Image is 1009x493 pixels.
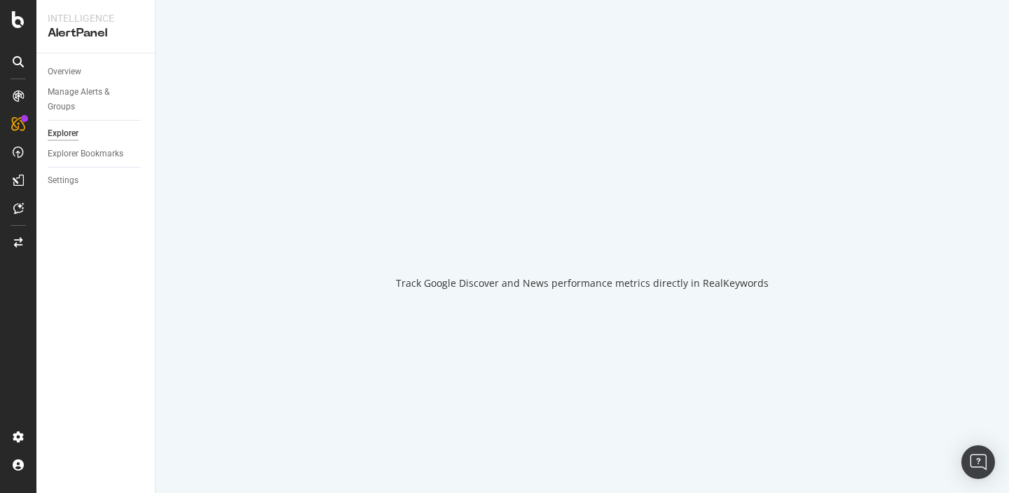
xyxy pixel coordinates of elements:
div: Open Intercom Messenger [961,445,995,479]
a: Explorer Bookmarks [48,147,145,161]
a: Manage Alerts & Groups [48,85,145,114]
a: Explorer [48,126,145,141]
div: Intelligence [48,11,144,25]
div: Overview [48,65,81,79]
div: Settings [48,173,78,188]
div: Explorer [48,126,78,141]
div: Explorer Bookmarks [48,147,123,161]
a: Overview [48,65,145,79]
div: animation [532,203,633,254]
div: Manage Alerts & Groups [48,85,132,114]
a: Settings [48,173,145,188]
div: Track Google Discover and News performance metrics directly in RealKeywords [396,276,769,290]
div: AlertPanel [48,25,144,41]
